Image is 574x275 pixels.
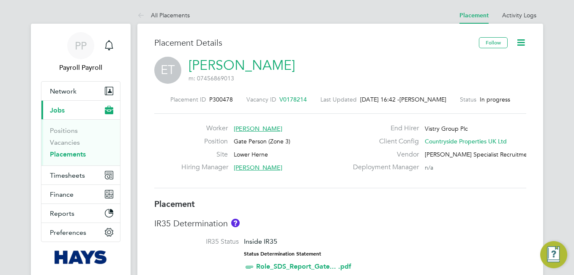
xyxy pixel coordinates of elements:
[154,199,195,209] b: Placement
[209,96,233,103] span: P300478
[459,12,489,19] a: Placement
[50,150,86,158] a: Placements
[41,82,120,100] button: Network
[320,96,357,103] label: Last Updated
[41,32,120,73] a: PPPayroll Payroll
[50,126,78,135] a: Positions
[234,125,282,132] span: [PERSON_NAME]
[50,138,80,146] a: Vacancies
[540,241,567,268] button: Engage Resource Center
[50,106,65,114] span: Jobs
[425,137,507,145] span: Countryside Properties UK Ltd
[279,96,307,103] span: V0178214
[425,164,433,171] span: n/a
[50,228,86,236] span: Preferences
[41,250,120,264] a: Go to home page
[480,96,510,103] span: In progress
[234,151,268,158] span: Lower Herne
[41,204,120,223] button: Reports
[502,11,536,19] a: Activity Logs
[41,185,120,203] button: Finance
[256,262,351,270] a: Role_SDS_Report_Gate... .pdf
[137,11,190,19] a: All Placements
[181,124,228,133] label: Worker
[425,125,468,132] span: Vistry Group Plc
[181,150,228,159] label: Site
[399,96,446,103] span: [PERSON_NAME]
[50,171,85,179] span: Timesheets
[360,96,399,103] span: [DATE] 16:42 -
[55,250,107,264] img: hays-logo-retina.png
[170,96,206,103] label: Placement ID
[234,137,290,145] span: Gate Person (Zone 3)
[348,150,419,159] label: Vendor
[231,219,240,227] button: About IR35
[41,223,120,242] button: Preferences
[460,96,476,103] label: Status
[189,74,234,82] span: m: 07456869013
[348,124,419,133] label: End Hirer
[75,40,87,51] span: PP
[244,237,277,245] span: Inside IR35
[41,101,120,119] button: Jobs
[246,96,276,103] label: Vacancy ID
[348,163,419,172] label: Deployment Manager
[348,137,419,146] label: Client Config
[154,218,526,229] h3: IR35 Determination
[41,166,120,184] button: Timesheets
[154,37,473,48] h3: Placement Details
[50,87,77,95] span: Network
[50,209,74,217] span: Reports
[154,237,239,246] label: IR35 Status
[41,63,120,73] span: Payroll Payroll
[181,163,228,172] label: Hiring Manager
[50,190,74,198] span: Finance
[234,164,282,171] span: [PERSON_NAME]
[181,137,228,146] label: Position
[479,37,508,48] button: Follow
[41,119,120,165] div: Jobs
[244,251,321,257] strong: Status Determination Statement
[154,57,181,84] span: ET
[189,57,295,74] a: [PERSON_NAME]
[425,151,554,158] span: [PERSON_NAME] Specialist Recruitment Limited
